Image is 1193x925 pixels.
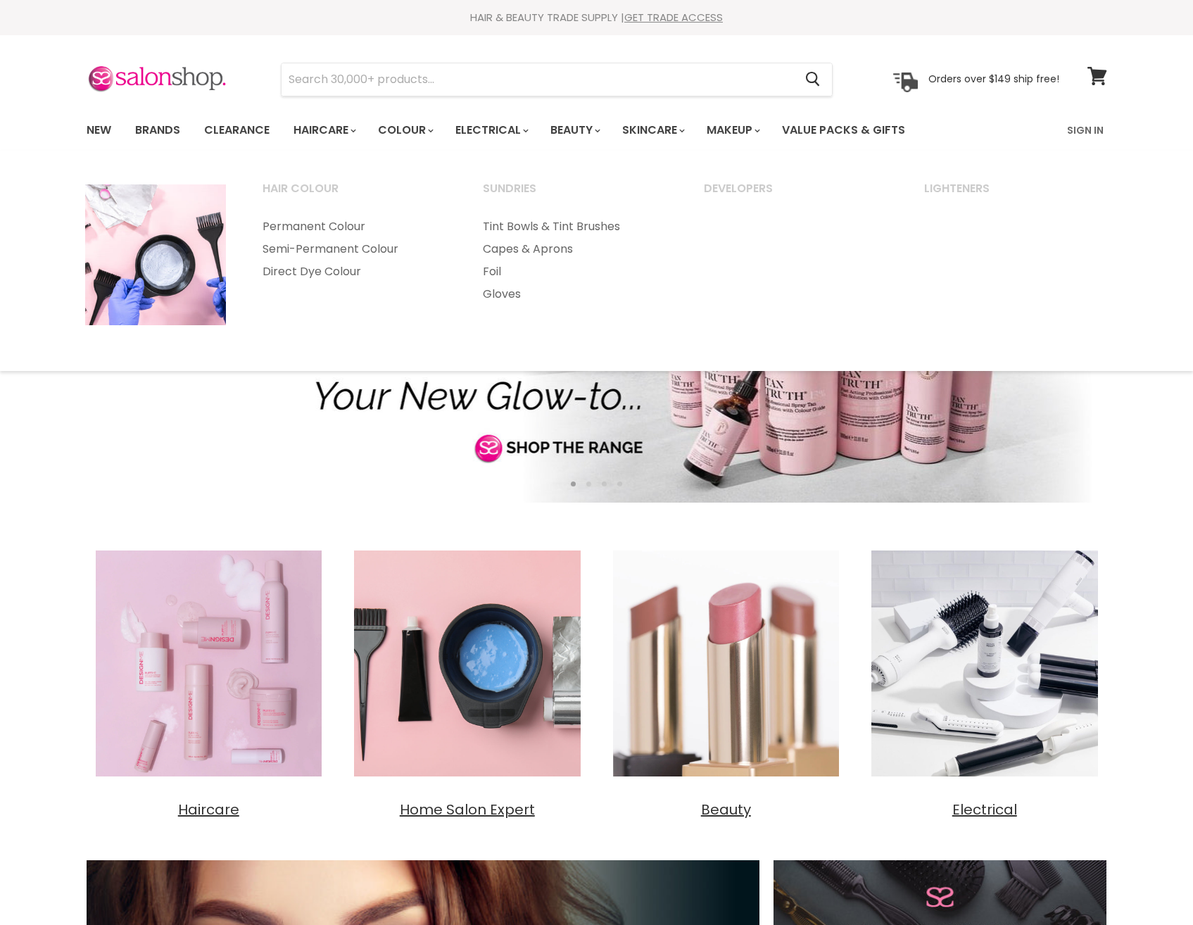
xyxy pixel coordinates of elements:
[76,110,987,151] ul: Main menu
[281,63,833,96] form: Product
[465,260,683,283] a: Foil
[465,215,683,238] a: Tint Bowls & Tint Brushes
[612,115,693,145] a: Skincare
[604,541,849,819] a: Beauty Beauty
[862,541,1107,786] img: Electrical
[602,482,607,486] li: Page dot 3
[69,110,1125,151] nav: Main
[178,800,239,819] span: Haircare
[571,482,576,486] li: Page dot 1
[465,177,683,213] a: Sundries
[87,541,332,786] img: Haircare
[617,482,622,486] li: Page dot 4
[367,115,442,145] a: Colour
[907,177,1125,213] a: Lighteners
[69,11,1125,25] div: HAIR & BEAUTY TRADE SUPPLY |
[696,115,769,145] a: Makeup
[400,800,535,819] span: Home Salon Expert
[928,73,1059,85] p: Orders over $149 ship free!
[465,215,683,306] ul: Main menu
[862,541,1107,819] a: Electrical Electrical
[1059,115,1112,145] a: Sign In
[771,115,916,145] a: Value Packs & Gifts
[76,115,122,145] a: New
[345,541,590,819] a: Home Salon Expert Home Salon Expert
[624,10,723,25] a: GET TRADE ACCESS
[604,541,849,786] img: Beauty
[283,115,365,145] a: Haircare
[282,63,795,96] input: Search
[540,115,609,145] a: Beauty
[686,177,904,213] a: Developers
[245,177,463,213] a: Hair Colour
[345,541,590,786] img: Home Salon Expert
[87,541,332,819] a: Haircare Haircare
[125,115,191,145] a: Brands
[194,115,280,145] a: Clearance
[701,800,751,819] span: Beauty
[245,260,463,283] a: Direct Dye Colour
[952,800,1017,819] span: Electrical
[586,482,591,486] li: Page dot 2
[445,115,537,145] a: Electrical
[245,238,463,260] a: Semi-Permanent Colour
[795,63,832,96] button: Search
[465,238,683,260] a: Capes & Aprons
[245,215,463,238] a: Permanent Colour
[465,283,683,306] a: Gloves
[245,215,463,283] ul: Main menu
